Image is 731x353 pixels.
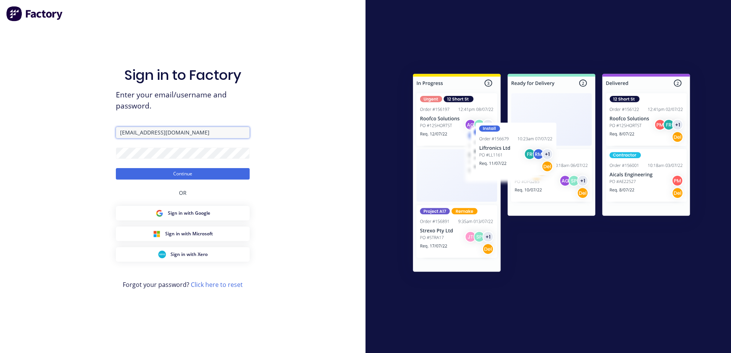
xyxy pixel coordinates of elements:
[179,180,187,206] div: OR
[116,247,250,262] button: Xero Sign inSign in with Xero
[153,230,161,238] img: Microsoft Sign in
[123,280,243,289] span: Forgot your password?
[116,89,250,112] span: Enter your email/username and password.
[191,280,243,289] a: Click here to reset
[116,206,250,220] button: Google Sign inSign in with Google
[396,58,707,290] img: Sign in
[156,209,163,217] img: Google Sign in
[6,6,63,21] img: Factory
[165,230,213,237] span: Sign in with Microsoft
[116,127,250,138] input: Email/Username
[116,227,250,241] button: Microsoft Sign inSign in with Microsoft
[158,251,166,258] img: Xero Sign in
[116,168,250,180] button: Continue
[171,251,208,258] span: Sign in with Xero
[124,67,241,83] h1: Sign in to Factory
[168,210,210,217] span: Sign in with Google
